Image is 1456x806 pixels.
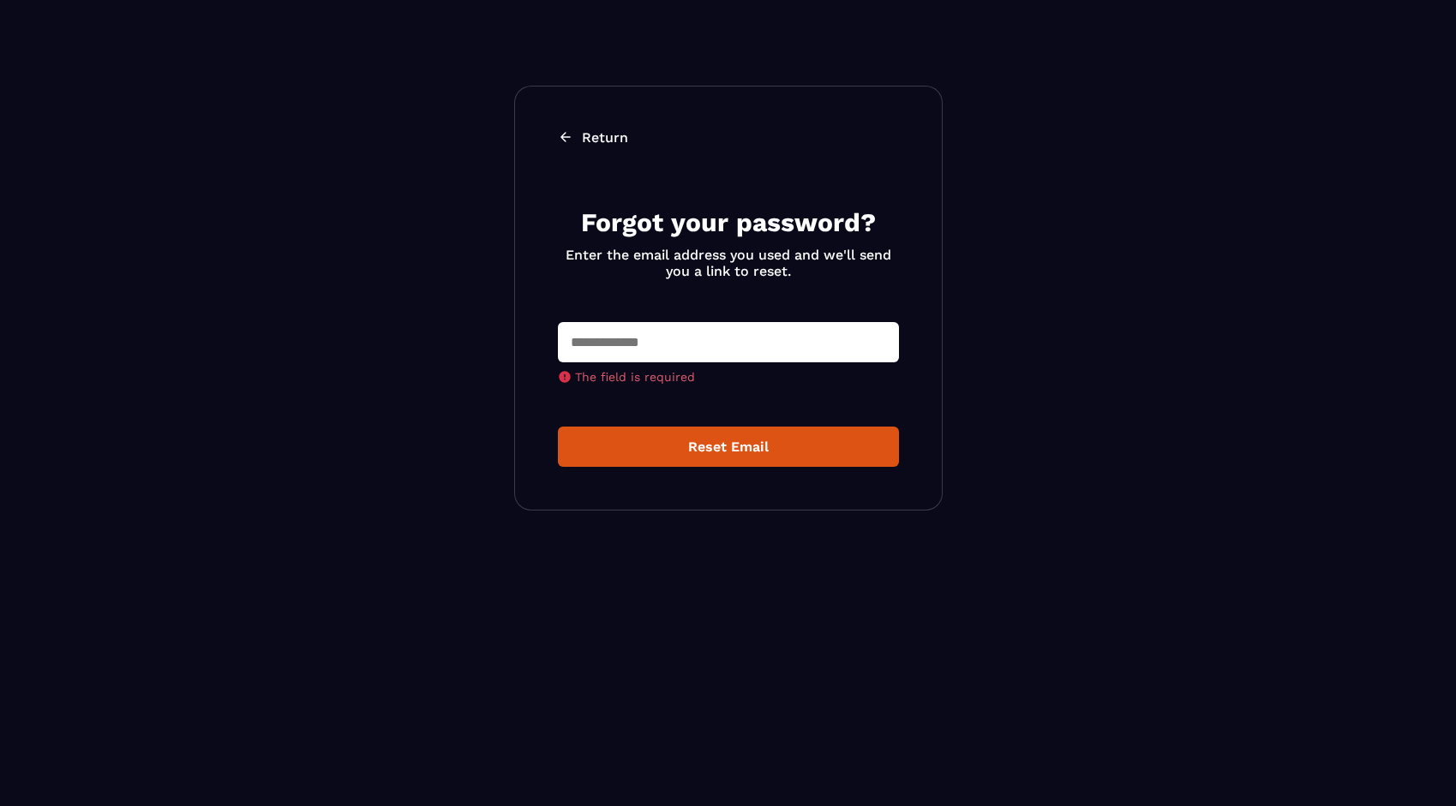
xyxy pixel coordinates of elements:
[558,206,899,240] h2: Forgot your password?
[582,129,628,146] p: Return
[558,247,899,279] p: Enter the email address you used and we'll send you a link to reset.
[558,129,899,146] a: Return
[575,370,695,384] span: The field is required
[688,439,769,455] font: Reset Email
[558,427,899,467] button: Reset Email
